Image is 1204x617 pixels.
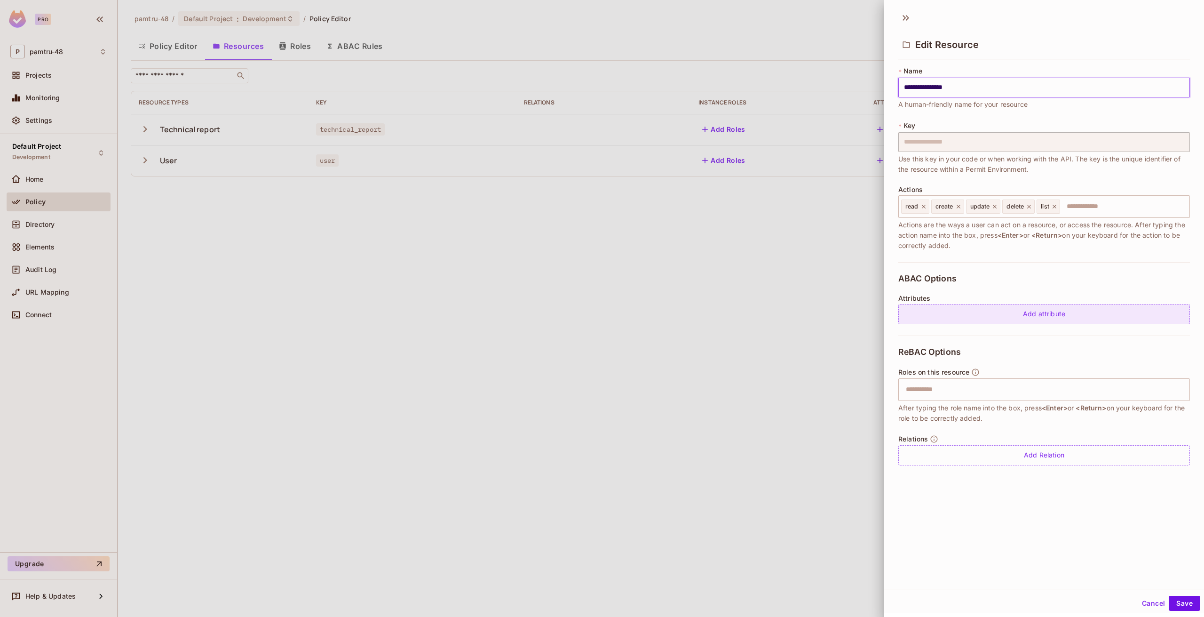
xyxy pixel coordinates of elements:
button: Cancel [1138,596,1169,611]
span: list [1041,203,1049,210]
span: Actions are the ways a user can act on a resource, or access the resource. After typing the actio... [898,220,1190,251]
span: <Return> [1031,231,1062,239]
span: Roles on this resource [898,369,969,376]
span: Relations [898,435,928,443]
span: <Enter> [1042,404,1068,412]
span: Attributes [898,295,931,302]
div: Add Relation [898,445,1190,465]
div: delete [1002,200,1035,214]
span: ABAC Options [898,274,957,283]
div: list [1037,200,1060,214]
span: <Return> [1076,404,1106,412]
span: A human-friendly name for your resource [898,99,1028,110]
div: read [901,200,929,214]
span: Use this key in your code or when working with the API. The key is the unique identifier of the r... [898,154,1190,175]
span: ReBAC Options [898,347,961,357]
span: Actions [898,186,923,193]
span: read [905,203,919,210]
span: update [970,203,990,210]
span: delete [1006,203,1024,210]
span: Key [903,122,915,129]
button: Save [1169,596,1200,611]
span: Name [903,67,922,75]
div: Add attribute [898,304,1190,324]
span: After typing the role name into the box, press or on your keyboard for the role to be correctly a... [898,403,1190,424]
span: <Enter> [998,231,1023,239]
div: create [931,200,964,214]
span: create [935,203,953,210]
span: Edit Resource [915,39,979,50]
div: update [966,200,1001,214]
